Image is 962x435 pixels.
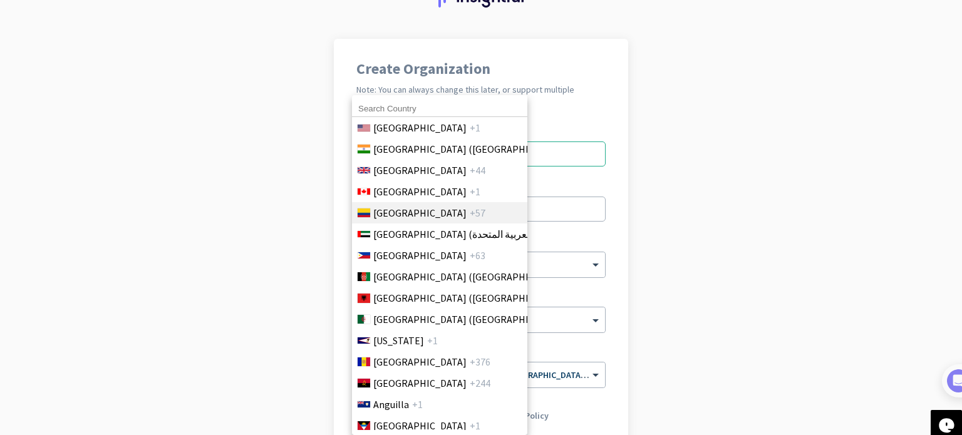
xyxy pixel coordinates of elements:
span: +44 [470,163,485,178]
span: +1 [412,397,423,412]
span: [GEOGRAPHIC_DATA] [373,248,467,263]
span: [GEOGRAPHIC_DATA] (‫[GEOGRAPHIC_DATA]‬‎) [373,269,569,284]
span: +63 [470,248,485,263]
span: [GEOGRAPHIC_DATA] (‫الإمارات العربية المتحدة‬‎) [373,227,571,242]
span: [GEOGRAPHIC_DATA] ([GEOGRAPHIC_DATA]) [373,141,569,156]
span: +244 [470,376,490,391]
span: [GEOGRAPHIC_DATA] ([GEOGRAPHIC_DATA]) [373,290,569,305]
span: [GEOGRAPHIC_DATA] [373,376,467,391]
span: +1 [470,184,480,199]
span: [GEOGRAPHIC_DATA] [373,354,467,369]
span: [GEOGRAPHIC_DATA] (‫[GEOGRAPHIC_DATA]‬‎) [373,312,569,327]
span: Anguilla [373,397,409,412]
span: [GEOGRAPHIC_DATA] [373,418,467,433]
span: +1 [470,120,480,135]
span: +376 [470,354,490,369]
span: [GEOGRAPHIC_DATA] [373,184,467,199]
span: +1 [427,333,438,348]
span: [GEOGRAPHIC_DATA] [373,205,467,220]
input: Search Country [352,101,527,117]
span: [GEOGRAPHIC_DATA] [373,163,467,178]
span: [GEOGRAPHIC_DATA] [373,120,467,135]
span: +57 [470,205,485,220]
span: +1 [470,418,480,433]
span: [US_STATE] [373,333,424,348]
